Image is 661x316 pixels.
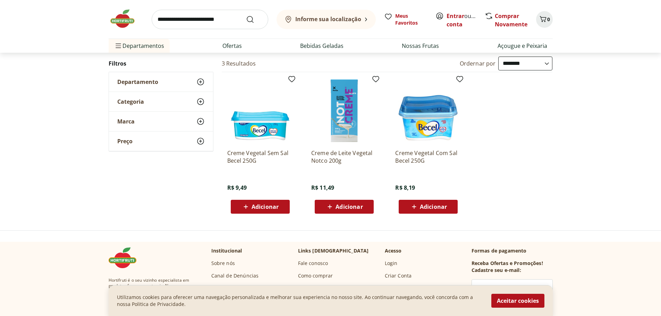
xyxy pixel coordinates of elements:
span: Marca [117,118,135,125]
label: Ordernar por [460,60,496,67]
p: Acesso [385,247,402,254]
a: Ofertas [222,42,242,50]
p: Formas de pagamento [472,247,553,254]
a: Entrar [447,12,464,20]
img: Creme Vegetal Sem Sal Becel 250G [227,78,293,144]
p: Institucional [211,247,242,254]
a: Comprar Novamente [495,12,527,28]
a: Como comprar [298,272,333,279]
span: Departamentos [114,37,164,54]
h2: 3 Resultados [222,60,256,67]
span: ou [447,12,477,28]
span: Adicionar [336,204,363,210]
a: Criar Conta [385,272,412,279]
h2: Filtros [109,57,213,70]
button: Adicionar [315,200,374,214]
a: Login [385,260,398,267]
a: Fale conosco [298,260,328,267]
a: Creme Vegetal Com Sal Becel 250G [395,149,461,164]
a: Trocas e Devoluções [298,285,346,292]
a: Criar conta [447,12,485,28]
a: Esqueci Minha Senha [385,285,436,292]
button: Aceitar cookies [491,294,544,308]
input: search [152,10,268,29]
span: Categoria [117,98,144,105]
h3: Cadastre seu e-mail: [472,267,521,274]
span: R$ 9,49 [227,184,247,191]
span: Adicionar [252,204,279,210]
img: Creme Vegetal Com Sal Becel 250G [395,78,461,144]
span: 0 [547,16,550,23]
img: Hortifruti [109,247,143,268]
a: Meus Favoritos [384,12,427,26]
span: Preço [117,138,133,145]
button: Adicionar [399,200,458,214]
span: Departamento [117,78,158,85]
button: Submit Search [246,15,263,24]
img: Hortifruti [109,8,143,29]
a: Canal de Denúncias [211,272,259,279]
span: Adicionar [420,204,447,210]
button: Menu [114,37,122,54]
h3: Receba Ofertas e Promoções! [472,260,543,267]
p: Utilizamos cookies para oferecer uma navegação personalizada e melhorar sua experiencia no nosso ... [117,294,483,308]
p: Links [DEMOGRAPHIC_DATA] [298,247,369,254]
img: Creme de Leite Vegetal Notco 200g [311,78,377,144]
button: Informe sua localização [277,10,376,29]
a: Bebidas Geladas [300,42,344,50]
span: R$ 11,49 [311,184,334,191]
button: Carrinho [536,11,553,28]
b: Informe sua localização [295,15,361,23]
a: Açougue e Peixaria [498,42,547,50]
button: Preço [109,131,213,151]
a: Sobre nós [211,260,235,267]
button: Departamento [109,72,213,92]
a: Creme Vegetal Sem Sal Becel 250G [227,149,293,164]
a: Código de Ética [211,285,248,292]
a: Nossas Frutas [402,42,439,50]
span: Meus Favoritos [395,12,427,26]
button: Adicionar [231,200,290,214]
button: Categoria [109,92,213,111]
a: Creme de Leite Vegetal Notco 200g [311,149,377,164]
button: Marca [109,112,213,131]
span: R$ 8,19 [395,184,415,191]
